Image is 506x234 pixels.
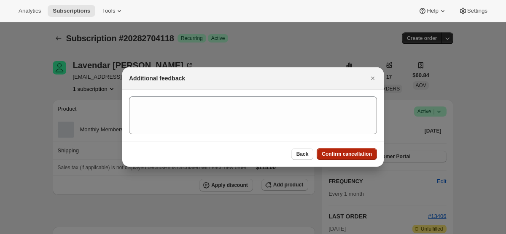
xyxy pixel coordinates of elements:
[13,5,46,17] button: Analytics
[413,5,452,17] button: Help
[427,8,438,14] span: Help
[454,5,493,17] button: Settings
[97,5,129,17] button: Tools
[19,8,41,14] span: Analytics
[367,72,379,84] button: Close
[102,8,115,14] span: Tools
[296,151,309,157] span: Back
[467,8,487,14] span: Settings
[291,148,314,160] button: Back
[322,151,372,157] span: Confirm cancellation
[48,5,95,17] button: Subscriptions
[317,148,377,160] button: Confirm cancellation
[129,74,185,82] h2: Additional feedback
[53,8,90,14] span: Subscriptions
